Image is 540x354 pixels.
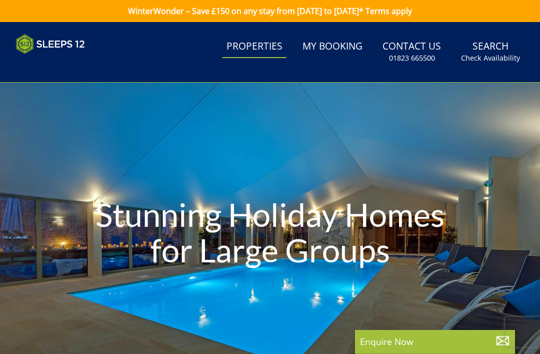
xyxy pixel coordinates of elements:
[11,60,116,69] iframe: Customer reviews powered by Trustpilot
[16,34,85,54] img: Sleeps 12
[378,36,445,68] a: Contact Us01823 665500
[298,36,366,58] a: My Booking
[389,53,435,63] small: 01823 665500
[360,335,510,348] p: Enquire Now
[461,53,520,63] small: Check Availability
[457,36,524,68] a: SearchCheck Availability
[81,177,459,288] h1: Stunning Holiday Homes for Large Groups
[222,36,286,58] a: Properties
